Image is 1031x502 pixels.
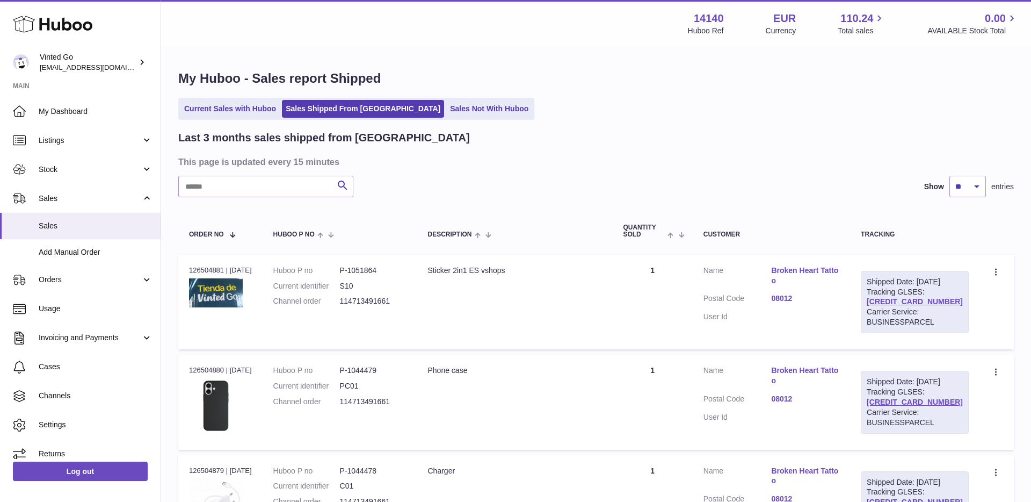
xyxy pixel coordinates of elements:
dt: Huboo P no [273,365,340,376]
dt: Name [703,266,772,289]
dd: PC01 [340,381,406,391]
span: Usage [39,304,153,314]
dd: P-1044478 [340,466,406,476]
h2: Last 3 months sales shipped from [GEOGRAPHIC_DATA] [178,131,470,145]
div: Phone case [428,365,602,376]
dt: Current identifier [273,381,340,391]
span: entries [991,182,1014,192]
div: Shipped Date: [DATE] [867,277,963,287]
a: Broken Heart Tattoo [771,466,839,486]
span: Returns [39,449,153,459]
dt: Postal Code [703,394,772,407]
div: Shipped Date: [DATE] [867,377,963,387]
span: Settings [39,420,153,430]
a: Log out [13,462,148,481]
span: [EMAIL_ADDRESS][DOMAIN_NAME] [40,63,158,71]
dd: P-1044479 [340,365,406,376]
a: Broken Heart Tattoo [771,266,839,286]
span: Listings [39,135,141,146]
div: Charger [428,466,602,476]
span: 110.24 [840,11,873,26]
span: Huboo P no [273,231,315,238]
a: [CREDIT_CARD_NUMBER] [867,398,963,406]
span: Total sales [838,26,885,36]
dt: Current identifier [273,281,340,291]
a: Sales Not With Huboo [446,100,532,118]
h3: This page is updated every 15 minutes [178,156,1011,168]
div: Carrier Service: BUSINESSPARCEL [867,407,963,428]
dd: P-1051864 [340,266,406,276]
img: 141401752071838.jpg [189,379,243,433]
div: Huboo Ref [688,26,724,36]
span: Invoicing and Payments [39,333,141,343]
td: 1 [612,255,692,349]
span: Channels [39,391,153,401]
img: giedre.bartusyte@vinted.com [13,54,29,70]
span: Description [428,231,472,238]
dt: User Id [703,312,772,322]
td: 1 [612,355,692,449]
div: Vinted Go [40,52,136,73]
dt: Huboo P no [273,266,340,276]
a: Current Sales with Huboo [180,100,280,118]
span: Cases [39,362,153,372]
strong: EUR [773,11,796,26]
a: 0.00 AVAILABLE Stock Total [927,11,1018,36]
h1: My Huboo - Sales report Shipped [178,70,1014,87]
span: Add Manual Order [39,247,153,257]
label: Show [924,182,944,192]
div: Customer [703,231,839,238]
strong: 14140 [694,11,724,26]
dd: S10 [340,281,406,291]
dd: 114713491661 [340,296,406,306]
dd: C01 [340,481,406,491]
div: 126504880 | [DATE] [189,365,252,375]
a: 110.24 Total sales [838,11,885,36]
div: Carrier Service: BUSINESSPARCEL [867,307,963,327]
dt: Postal Code [703,293,772,306]
span: Sales [39,221,153,231]
div: Shipped Date: [DATE] [867,477,963,487]
span: My Dashboard [39,106,153,117]
div: Tracking GLSES: [861,271,969,333]
dt: Huboo P no [273,466,340,476]
dt: Channel order [273,397,340,407]
a: 08012 [771,293,839,304]
div: Sticker 2in1 ES vshops [428,266,602,276]
span: Quantity Sold [623,224,665,238]
span: AVAILABLE Stock Total [927,26,1018,36]
dt: Name [703,466,772,489]
div: 126504879 | [DATE] [189,466,252,476]
span: Stock [39,164,141,175]
a: Sales Shipped From [GEOGRAPHIC_DATA] [282,100,444,118]
div: Currency [766,26,796,36]
span: Sales [39,193,141,204]
img: 141401753105700.jpeg [189,278,243,307]
div: 126504881 | [DATE] [189,266,252,275]
a: Broken Heart Tattoo [771,365,839,386]
span: Order No [189,231,224,238]
a: 08012 [771,394,839,404]
span: Orders [39,275,141,285]
div: Tracking [861,231,969,238]
dt: Channel order [273,296,340,306]
span: 0.00 [985,11,1006,26]
dt: Name [703,365,772,389]
dd: 114713491661 [340,397,406,407]
div: Tracking GLSES: [861,371,969,433]
a: [CREDIT_CARD_NUMBER] [867,297,963,306]
dt: User Id [703,412,772,422]
dt: Current identifier [273,481,340,491]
